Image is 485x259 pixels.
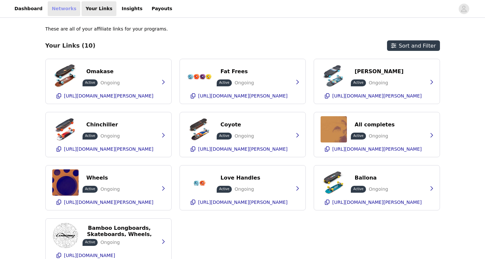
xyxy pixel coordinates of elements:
img: Coyote | Mini Cruiser Freestyle Longboard Skateboard Loaded [186,116,213,142]
p: Ongoing [369,133,388,140]
button: [PERSON_NAME] [351,66,408,77]
p: [URL][DOMAIN_NAME][PERSON_NAME] [198,93,288,98]
p: [URL][DOMAIN_NAME][PERSON_NAME] [332,146,422,152]
h3: Your Links (10) [45,42,96,49]
button: [URL][DOMAIN_NAME][PERSON_NAME] [52,144,165,154]
button: Omakase [83,66,118,77]
button: Loaded Boards | Bamboo Longboards, Skateboards, Wheels, and Trucks [83,226,157,236]
p: Active [219,133,230,138]
p: Ongoing [100,186,120,193]
button: Ballona [351,173,381,183]
img: Loaded Chinchiller Carving and Pumping Longboard Skateboard [52,116,79,142]
p: Fat Frees [221,68,248,75]
img: Loaded Ballona | Mini Cruiser Freestyle Longboard Skateboard [321,169,347,196]
p: Active [353,80,364,85]
img: Loaded Carver Bolsa | Surfskate Longboard Skateboard Loaded [321,63,347,89]
button: Coyote [217,119,245,130]
p: [URL][DOMAIN_NAME][PERSON_NAME] [198,200,288,205]
p: Ongoing [234,186,254,193]
p: [URL][DOMAIN_NAME] [64,253,115,258]
button: [URL][DOMAIN_NAME][PERSON_NAME] [52,91,165,101]
img: Love Handles Carving Longboard Skateboard Wheels Orangatang [186,169,213,196]
p: Coyote [221,121,241,128]
p: Ongoing [369,186,388,193]
button: Wheels [83,173,112,183]
button: Chinchiller [83,119,122,130]
p: Love Handles [221,175,260,181]
img: Fat Free | Freeride/Freestyle Longboard Skateboard Wheels | Orangatang [186,63,213,89]
p: Active [85,80,95,85]
button: [URL][DOMAIN_NAME][PERSON_NAME] [186,91,299,101]
a: Your Links [82,1,116,16]
p: Active [353,186,364,191]
button: Love Handles [217,173,264,183]
button: [URL][DOMAIN_NAME][PERSON_NAME] [52,197,165,207]
p: Active [85,186,95,191]
p: Loaded Boards | Bamboo Longboards, Skateboards, Wheels, and Trucks [86,219,153,244]
p: [URL][DOMAIN_NAME][PERSON_NAME] [332,93,422,98]
p: Ongoing [100,79,120,86]
a: Insights [118,1,146,16]
img: Orangatang Longboard Wheels | High-Performance Skate Wheels – Loaded Boards [52,169,79,196]
p: Ongoing [369,79,388,86]
button: Fat Frees [217,66,252,77]
p: [URL][DOMAIN_NAME][PERSON_NAME] [64,146,154,152]
a: Payouts [148,1,176,16]
p: Ongoing [234,79,254,86]
button: All completes [351,119,399,130]
button: [URL][DOMAIN_NAME][PERSON_NAME] [321,144,433,154]
div: avatar [461,4,467,14]
p: [URL][DOMAIN_NAME][PERSON_NAME] [332,200,422,205]
p: Wheels [86,175,108,181]
button: [URL][DOMAIN_NAME][PERSON_NAME] [321,91,433,101]
p: Active [353,133,364,138]
p: Ongoing [100,133,120,140]
p: Active [219,186,230,191]
button: [URL][DOMAIN_NAME][PERSON_NAME] [186,144,299,154]
p: [PERSON_NAME] [355,68,404,75]
p: Ongoing [100,239,120,246]
img: Omakase | Freestyle Longboard Skateboard | Loaded Boards [52,63,79,89]
p: Ongoing [234,133,254,140]
img: Loaded Boards | Bamboo Longboards, Skateboards, Wheels, and Trucks [52,223,79,249]
p: Ballona [355,175,377,181]
a: Networks [48,1,80,16]
button: Sort and Filter [387,40,440,51]
button: [URL][DOMAIN_NAME][PERSON_NAME] [321,197,433,207]
a: Dashboard [11,1,46,16]
img: Loaded Boards | Discover the Best Longboard Skateboards [321,116,347,142]
p: [URL][DOMAIN_NAME][PERSON_NAME] [198,146,288,152]
p: [URL][DOMAIN_NAME][PERSON_NAME] [64,93,154,98]
button: [URL][DOMAIN_NAME][PERSON_NAME] [186,197,299,207]
p: Active [219,80,230,85]
p: Chinchiller [86,121,118,128]
p: Omakase [86,68,114,75]
p: [URL][DOMAIN_NAME][PERSON_NAME] [64,200,154,205]
p: All completes [355,121,395,128]
p: Active [85,133,95,138]
p: These are all of your affiliate links for your programs. [45,26,168,32]
p: Active [85,240,95,245]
